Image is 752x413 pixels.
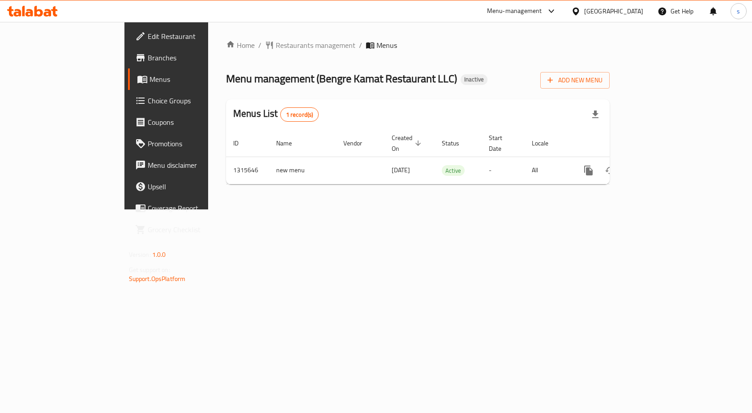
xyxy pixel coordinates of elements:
[128,26,250,47] a: Edit Restaurant
[128,176,250,197] a: Upsell
[281,111,319,119] span: 1 record(s)
[376,40,397,51] span: Menus
[737,6,740,16] span: s
[547,75,602,86] span: Add New Menu
[148,160,243,170] span: Menu disclaimer
[233,107,319,122] h2: Menus List
[461,74,487,85] div: Inactive
[265,40,355,51] a: Restaurants management
[599,160,621,181] button: Change Status
[461,76,487,83] span: Inactive
[226,68,457,89] span: Menu management ( Bengre Kamat Restaurant LLC )
[442,166,465,176] span: Active
[148,224,243,235] span: Grocery Checklist
[128,68,250,90] a: Menus
[585,104,606,125] div: Export file
[525,157,571,184] td: All
[129,249,151,260] span: Version:
[129,273,186,285] a: Support.OpsPlatform
[442,138,471,149] span: Status
[233,138,250,149] span: ID
[129,264,170,276] span: Get support on:
[148,95,243,106] span: Choice Groups
[359,40,362,51] li: /
[540,72,610,89] button: Add New Menu
[482,157,525,184] td: -
[489,132,514,154] span: Start Date
[128,111,250,133] a: Coupons
[487,6,542,17] div: Menu-management
[392,164,410,176] span: [DATE]
[128,197,250,219] a: Coverage Report
[128,47,250,68] a: Branches
[148,138,243,149] span: Promotions
[578,160,599,181] button: more
[148,52,243,63] span: Branches
[150,74,243,85] span: Menus
[343,138,374,149] span: Vendor
[392,132,424,154] span: Created On
[269,157,336,184] td: new menu
[276,138,303,149] span: Name
[258,40,261,51] li: /
[128,133,250,154] a: Promotions
[148,117,243,128] span: Coupons
[148,181,243,192] span: Upsell
[148,203,243,213] span: Coverage Report
[442,165,465,176] div: Active
[128,154,250,176] a: Menu disclaimer
[276,40,355,51] span: Restaurants management
[152,249,166,260] span: 1.0.0
[571,130,671,157] th: Actions
[226,40,610,51] nav: breadcrumb
[128,219,250,240] a: Grocery Checklist
[584,6,643,16] div: [GEOGRAPHIC_DATA]
[226,130,671,184] table: enhanced table
[148,31,243,42] span: Edit Restaurant
[532,138,560,149] span: Locale
[128,90,250,111] a: Choice Groups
